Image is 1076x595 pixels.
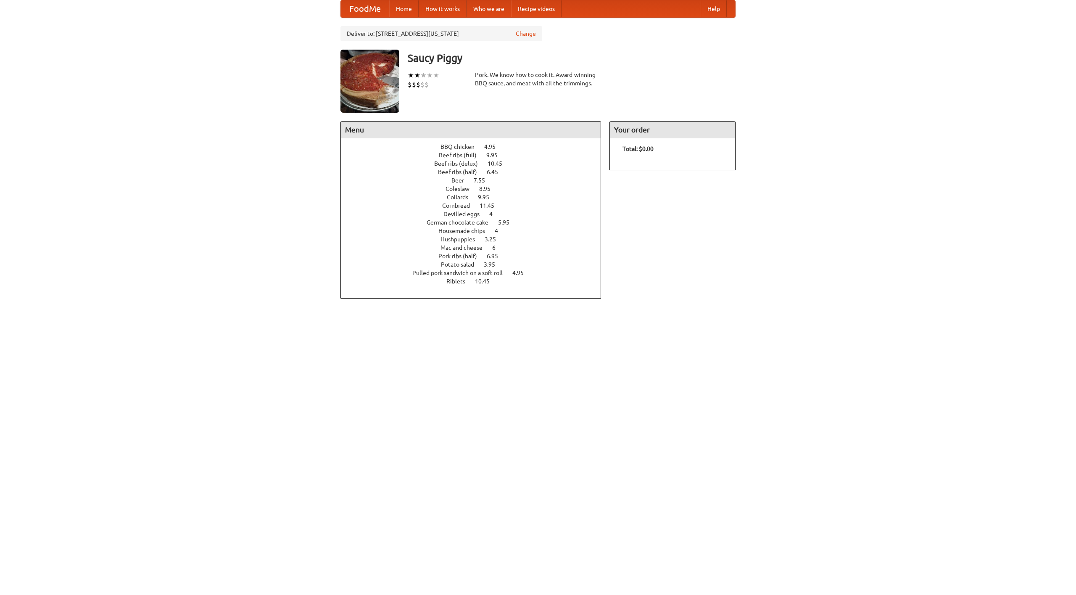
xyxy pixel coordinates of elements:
a: Beef ribs (half) 6.45 [438,169,514,175]
li: $ [412,80,416,89]
a: Housemade chips 4 [438,227,514,234]
span: Hushpuppies [440,236,483,243]
a: Riblets 10.45 [446,278,505,285]
span: 4.95 [512,270,532,276]
span: 3.25 [485,236,504,243]
span: 11.45 [480,202,503,209]
a: Recipe videos [511,0,562,17]
span: Potato salad [441,261,483,268]
a: Beer 7.55 [451,177,501,184]
span: Beer [451,177,472,184]
span: 9.95 [478,194,498,201]
a: Beef ribs (full) 9.95 [439,152,513,159]
span: Beef ribs (half) [438,169,485,175]
span: Riblets [446,278,474,285]
span: Pork ribs (half) [438,253,485,259]
span: 10.45 [475,278,498,285]
span: Beef ribs (delux) [434,160,486,167]
a: Mac and cheese 6 [440,244,511,251]
span: 5.95 [498,219,518,226]
a: Who we are [467,0,511,17]
span: Cornbread [442,202,478,209]
li: ★ [420,71,427,80]
div: Deliver to: [STREET_ADDRESS][US_STATE] [340,26,542,41]
span: Beef ribs (full) [439,152,485,159]
div: Pork. We know how to cook it. Award-winning BBQ sauce, and meat with all the trimmings. [475,71,601,87]
span: 3.95 [484,261,504,268]
a: Potato salad 3.95 [441,261,511,268]
li: $ [408,80,412,89]
li: ★ [408,71,414,80]
a: Pulled pork sandwich on a soft roll 4.95 [412,270,539,276]
b: Total: $0.00 [622,145,654,152]
li: ★ [433,71,439,80]
span: Devilled eggs [443,211,488,217]
span: 4.95 [484,143,504,150]
span: German chocolate cake [427,219,497,226]
span: 6.45 [487,169,506,175]
a: German chocolate cake 5.95 [427,219,525,226]
li: $ [425,80,429,89]
a: Help [701,0,727,17]
li: $ [420,80,425,89]
a: Pork ribs (half) 6.95 [438,253,514,259]
span: Mac and cheese [440,244,491,251]
span: Coleslaw [446,185,478,192]
span: Collards [447,194,477,201]
span: BBQ chicken [440,143,483,150]
span: Pulled pork sandwich on a soft roll [412,270,511,276]
span: 8.95 [479,185,499,192]
span: Housemade chips [438,227,493,234]
a: Home [389,0,419,17]
a: How it works [419,0,467,17]
span: 10.45 [488,160,511,167]
a: BBQ chicken 4.95 [440,143,511,150]
span: 6 [492,244,504,251]
a: Coleslaw 8.95 [446,185,506,192]
li: $ [416,80,420,89]
span: 7.55 [474,177,493,184]
span: 9.95 [486,152,506,159]
a: FoodMe [341,0,389,17]
li: ★ [427,71,433,80]
span: 4 [495,227,506,234]
a: Hushpuppies 3.25 [440,236,512,243]
h3: Saucy Piggy [408,50,736,66]
a: Devilled eggs 4 [443,211,508,217]
h4: Menu [341,122,601,138]
h4: Your order [610,122,735,138]
li: ★ [414,71,420,80]
span: 6.95 [487,253,506,259]
img: angular.jpg [340,50,399,113]
a: Collards 9.95 [447,194,505,201]
a: Change [516,29,536,38]
span: 4 [489,211,501,217]
a: Beef ribs (delux) 10.45 [434,160,518,167]
a: Cornbread 11.45 [442,202,510,209]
